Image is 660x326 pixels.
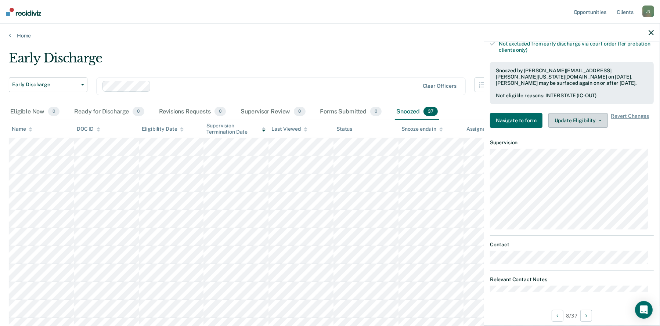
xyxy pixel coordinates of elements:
[370,107,382,116] span: 0
[466,126,501,132] div: Assigned to
[133,107,144,116] span: 0
[9,32,651,39] a: Home
[496,68,648,86] div: Snoozed by [PERSON_NAME][EMAIL_ADDRESS][PERSON_NAME][US_STATE][DOMAIN_NAME] on [DATE]. [PERSON_NA...
[496,93,648,99] div: Not eligible reasons: INTERSTATE (IC-OUT)
[642,6,654,17] div: J N
[294,107,305,116] span: 0
[206,123,266,135] div: Supervision Termination Date
[484,306,660,325] div: 8 / 37
[319,104,383,120] div: Forms Submitted
[580,310,592,322] button: Next Opportunity
[239,104,307,120] div: Supervisor Review
[548,113,608,128] button: Update Eligibility
[516,47,527,53] span: only)
[77,126,100,132] div: DOC ID
[552,310,563,322] button: Previous Opportunity
[12,126,32,132] div: Name
[423,83,457,89] div: Clear officers
[490,140,654,146] dt: Supervision
[490,113,545,128] a: Navigate to form link
[490,242,654,248] dt: Contact
[6,8,41,16] img: Recidiviz
[158,104,227,120] div: Revisions Requests
[12,81,78,88] span: Early Discharge
[423,107,438,116] span: 37
[395,104,439,120] div: Snoozed
[336,126,352,132] div: Status
[214,107,226,116] span: 0
[499,41,654,53] div: Not excluded from early discharge via court order (for probation clients
[142,126,184,132] div: Eligibility Date
[271,126,307,132] div: Last Viewed
[9,104,61,120] div: Eligible Now
[73,104,145,120] div: Ready for Discharge
[48,107,59,116] span: 0
[611,113,649,128] span: Revert Changes
[635,301,653,319] div: Open Intercom Messenger
[401,126,443,132] div: Snooze ends in
[9,51,504,72] div: Early Discharge
[490,113,542,128] button: Navigate to form
[490,276,654,283] dt: Relevant Contact Notes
